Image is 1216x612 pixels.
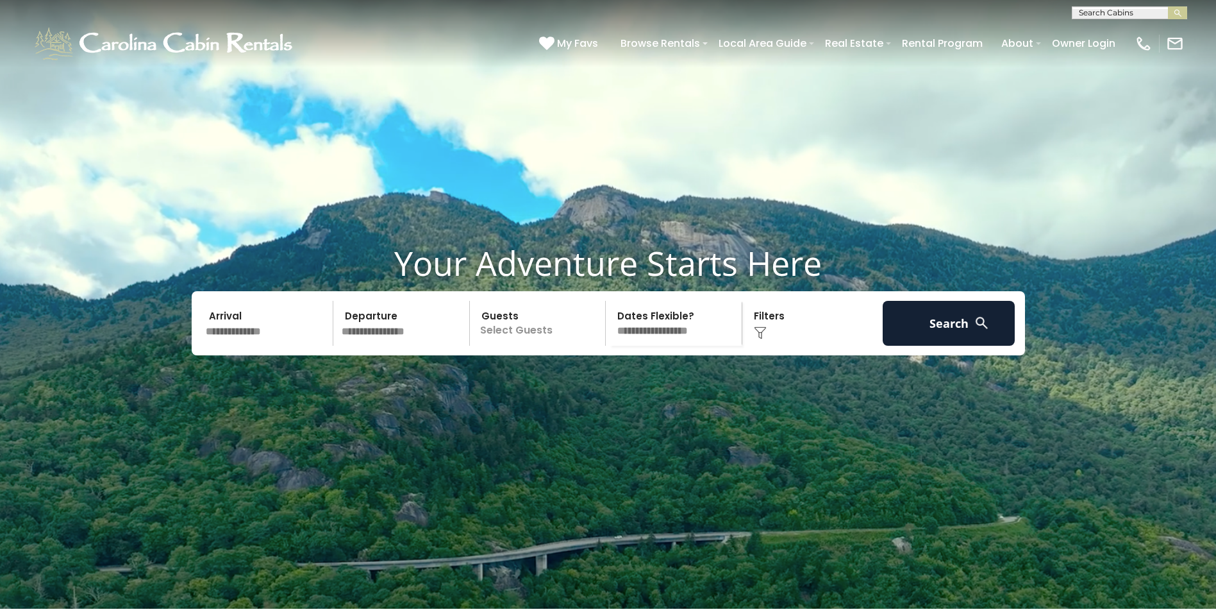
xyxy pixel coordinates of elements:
[754,327,767,339] img: filter--v1.png
[712,32,813,55] a: Local Area Guide
[895,32,989,55] a: Rental Program
[539,35,601,52] a: My Favs
[614,32,706,55] a: Browse Rentals
[995,32,1040,55] a: About
[10,243,1206,283] h1: Your Adventure Starts Here
[974,315,990,331] img: search-regular-white.png
[474,301,606,346] p: Select Guests
[883,301,1015,346] button: Search
[1045,32,1122,55] a: Owner Login
[557,35,598,51] span: My Favs
[1166,35,1184,53] img: mail-regular-white.png
[32,24,298,63] img: White-1-1-2.png
[819,32,890,55] a: Real Estate
[1135,35,1153,53] img: phone-regular-white.png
